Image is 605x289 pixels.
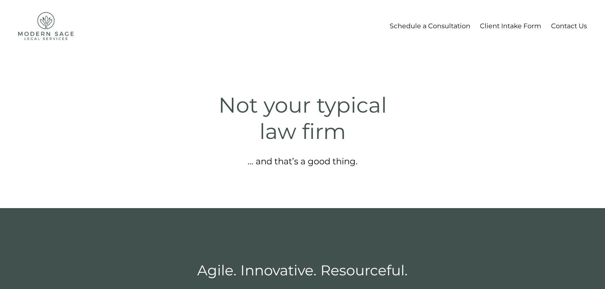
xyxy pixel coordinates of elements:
a: Contact Us [551,20,587,32]
h1: Not your typical law firm [80,92,525,144]
img: Modern Sage Legal Services [18,12,74,40]
p: … and that’s a good thing. [80,154,525,168]
a: Client Intake Form [480,20,541,32]
a: Schedule a Consultation [390,20,470,32]
h2: Agile. Innovative. Resourceful. [158,261,447,279]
